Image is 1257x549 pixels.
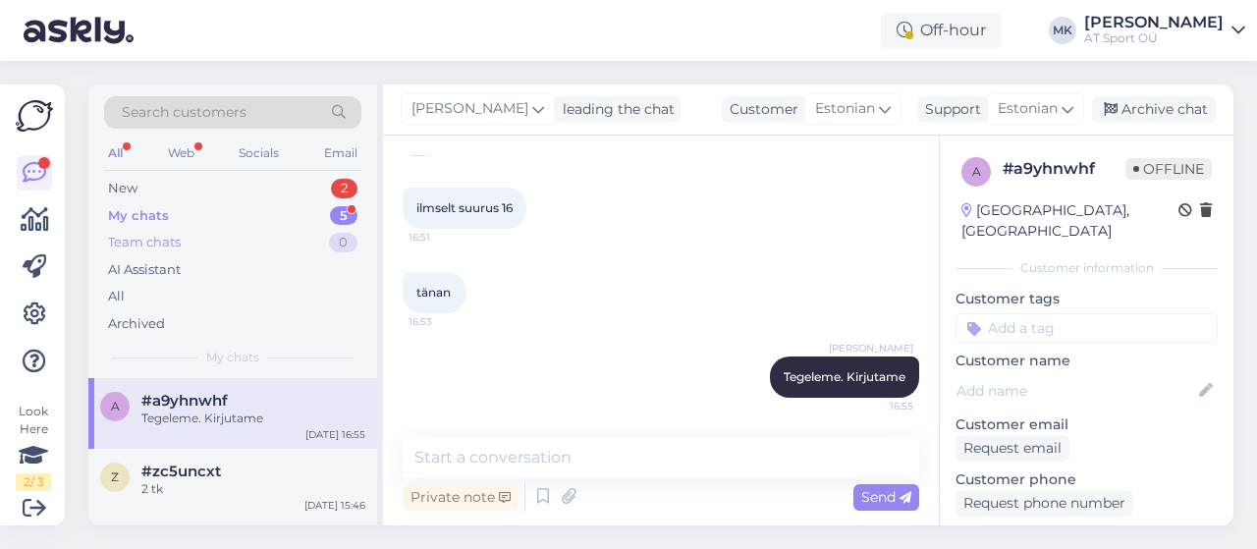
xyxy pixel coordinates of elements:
p: Customer tags [956,289,1218,309]
span: 16:55 [840,399,913,413]
div: [DATE] 16:55 [305,427,365,442]
div: Customer information [956,259,1218,277]
div: Request phone number [956,490,1133,517]
a: [PERSON_NAME]AT Sport OÜ [1084,15,1245,46]
div: AT Sport OÜ [1084,30,1224,46]
div: All [104,140,127,166]
span: a [111,399,120,413]
span: Send [861,488,911,506]
div: AI Assistant [108,260,181,280]
input: Add name [956,380,1195,402]
p: Visited pages [956,524,1218,545]
div: Web [164,140,198,166]
span: Estonian [998,98,1058,120]
div: 2 [331,179,357,198]
span: Estonian [815,98,875,120]
div: New [108,179,137,198]
span: z [111,469,119,484]
p: Customer email [956,414,1218,435]
span: #a9yhnwhf [141,392,228,410]
div: All [108,287,125,306]
span: 16:51 [409,230,482,245]
div: 0 [329,233,357,252]
div: 5 [330,206,357,226]
div: Request email [956,435,1069,462]
span: [PERSON_NAME] [829,341,913,356]
div: Archive chat [1092,96,1216,123]
div: 2 tk [141,480,365,498]
div: # a9yhnwhf [1003,157,1125,181]
div: My chats [108,206,169,226]
span: 16:53 [409,314,482,329]
span: [PERSON_NAME] [411,98,528,120]
span: Offline [1125,158,1212,180]
span: Tegeleme. Kirjutame [784,369,905,384]
p: Customer name [956,351,1218,371]
div: Private note [403,484,519,511]
div: Off-hour [881,13,1002,48]
img: Askly Logo [16,100,53,132]
span: tänan [416,285,451,300]
div: 2 / 3 [16,473,51,491]
div: Team chats [108,233,181,252]
span: My chats [206,349,259,366]
div: MK [1049,17,1076,44]
div: [PERSON_NAME] [1084,15,1224,30]
div: Support [917,99,981,120]
input: Add a tag [956,313,1218,343]
span: Search customers [122,102,246,123]
div: leading the chat [555,99,675,120]
div: Look Here [16,403,51,491]
span: ilmselt suurus 16 [416,200,513,215]
div: [GEOGRAPHIC_DATA], [GEOGRAPHIC_DATA] [961,200,1178,242]
span: a [972,164,981,179]
div: Customer [722,99,798,120]
div: Email [320,140,361,166]
span: #zc5uncxt [141,463,221,480]
div: Socials [235,140,283,166]
p: Customer phone [956,469,1218,490]
div: [DATE] 15:46 [304,498,365,513]
div: Archived [108,314,165,334]
div: Tegeleme. Kirjutame [141,410,365,427]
